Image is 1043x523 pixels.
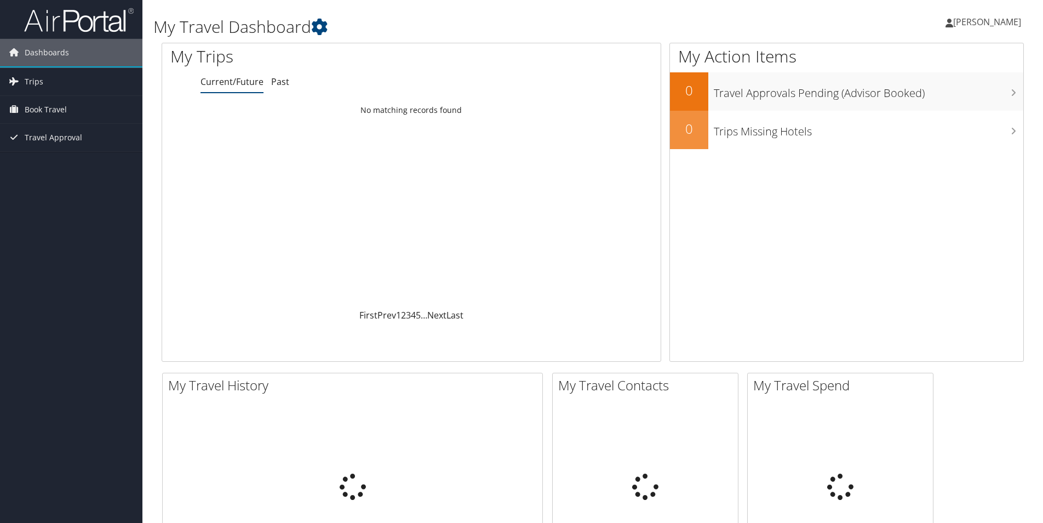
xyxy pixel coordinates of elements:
[200,76,263,88] a: Current/Future
[153,15,739,38] h1: My Travel Dashboard
[670,120,708,138] h2: 0
[25,96,67,123] span: Book Travel
[359,309,377,321] a: First
[446,309,463,321] a: Last
[406,309,411,321] a: 3
[670,45,1023,68] h1: My Action Items
[421,309,427,321] span: …
[377,309,396,321] a: Prev
[670,72,1023,111] a: 0Travel Approvals Pending (Advisor Booked)
[714,80,1023,101] h3: Travel Approvals Pending (Advisor Booked)
[558,376,738,395] h2: My Travel Contacts
[953,16,1021,28] span: [PERSON_NAME]
[271,76,289,88] a: Past
[670,111,1023,149] a: 0Trips Missing Hotels
[25,68,43,95] span: Trips
[416,309,421,321] a: 5
[753,376,933,395] h2: My Travel Spend
[25,124,82,151] span: Travel Approval
[162,100,661,120] td: No matching records found
[714,118,1023,139] h3: Trips Missing Hotels
[945,5,1032,38] a: [PERSON_NAME]
[170,45,445,68] h1: My Trips
[427,309,446,321] a: Next
[24,7,134,33] img: airportal-logo.png
[25,39,69,66] span: Dashboards
[670,81,708,100] h2: 0
[168,376,542,395] h2: My Travel History
[401,309,406,321] a: 2
[411,309,416,321] a: 4
[396,309,401,321] a: 1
